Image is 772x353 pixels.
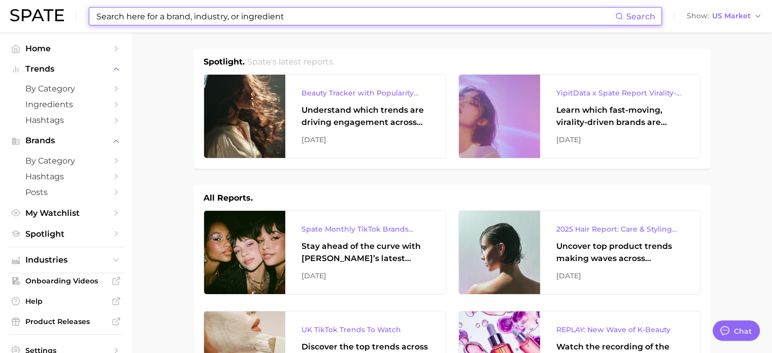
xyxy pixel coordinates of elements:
[8,133,124,148] button: Brands
[25,172,107,181] span: Hashtags
[301,87,429,99] div: Beauty Tracker with Popularity Index
[8,41,124,56] a: Home
[95,8,615,25] input: Search here for a brand, industry, or ingredient
[25,115,107,125] span: Hashtags
[458,210,701,295] a: 2025 Hair Report: Care & Styling ProductsUncover top product trends making waves across platforms...
[301,223,429,235] div: Spate Monthly TikTok Brands Tracker
[25,44,107,53] span: Home
[204,74,446,158] a: Beauty Tracker with Popularity IndexUnderstand which trends are driving engagement across platfor...
[556,324,684,336] div: REPLAY: New Wave of K-Beauty
[25,65,107,74] span: Trends
[8,226,124,242] a: Spotlight
[25,255,107,265] span: Industries
[8,61,124,77] button: Trends
[8,112,124,128] a: Hashtags
[25,229,107,239] span: Spotlight
[8,81,124,97] a: by Category
[712,13,751,19] span: US Market
[25,276,107,285] span: Onboarding Videos
[556,134,684,146] div: [DATE]
[8,169,124,184] a: Hashtags
[25,100,107,109] span: Ingredients
[626,12,655,21] span: Search
[458,74,701,158] a: YipitData x Spate Report Virality-Driven Brands Are Taking a Slice of the Beauty PieLearn which f...
[556,223,684,235] div: 2025 Hair Report: Care & Styling Products
[301,270,429,282] div: [DATE]
[301,104,429,129] div: Understand which trends are driving engagement across platforms in the skin, hair, makeup, and fr...
[556,104,684,129] div: Learn which fast-moving, virality-driven brands are leading the pack, the risks of viral growth, ...
[8,252,124,268] button: Industries
[25,208,107,218] span: My Watchlist
[204,210,446,295] a: Spate Monthly TikTok Brands TrackerStay ahead of the curve with [PERSON_NAME]’s latest monthly tr...
[8,97,124,112] a: Ingredients
[204,56,245,68] h1: Spotlight.
[556,240,684,265] div: Uncover top product trends making waves across platforms — along with key insights into benefits,...
[8,314,124,329] a: Product Releases
[301,134,429,146] div: [DATE]
[8,294,124,309] a: Help
[25,297,107,306] span: Help
[8,153,124,169] a: by Category
[8,184,124,200] a: Posts
[25,187,107,197] span: Posts
[8,273,124,288] a: Onboarding Videos
[687,13,709,19] span: Show
[556,87,684,99] div: YipitData x Spate Report Virality-Driven Brands Are Taking a Slice of the Beauty Pie
[684,10,764,23] button: ShowUS Market
[25,136,107,145] span: Brands
[25,156,107,166] span: by Category
[301,240,429,265] div: Stay ahead of the curve with [PERSON_NAME]’s latest monthly tracker, spotlighting the fastest-gro...
[25,317,107,326] span: Product Releases
[25,84,107,93] span: by Category
[301,324,429,336] div: UK TikTok Trends To Watch
[204,192,253,204] h1: All Reports.
[556,270,684,282] div: [DATE]
[10,9,64,21] img: SPATE
[247,56,334,68] h2: Spate's latest reports.
[8,205,124,221] a: My Watchlist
